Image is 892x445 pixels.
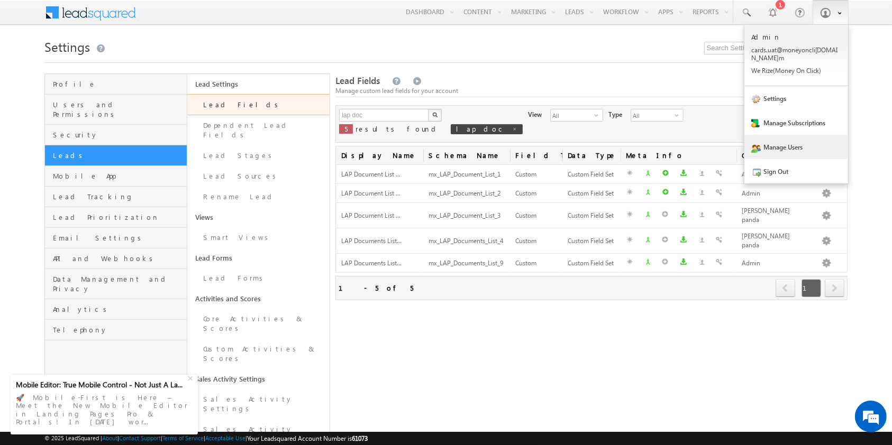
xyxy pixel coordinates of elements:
[53,171,184,181] span: Mobile App
[744,159,848,183] a: Sign Out
[14,98,193,317] textarea: Type your message and hit 'Enter'
[429,188,505,199] div: mx_LAP_Document_List_2
[742,231,801,251] div: [PERSON_NAME] panda
[621,146,736,164] span: Meta Info
[45,125,187,145] a: Security
[187,187,330,207] a: Rename Lead
[16,390,193,429] div: 🚀 Mobile-First is Here – Meet the New Mobile Editor in Landing Pages Pro & Portals! In [DATE] wor...
[742,258,801,269] div: Admin
[510,146,562,164] span: Field Type
[825,280,844,297] a: next
[551,109,594,121] span: All
[751,32,841,41] p: Admin
[185,371,198,384] div: +
[515,169,557,180] div: Custom
[187,339,330,369] a: Custom Activities & Scores
[174,5,199,31] div: Minimize live chat window
[187,268,330,289] a: Lead Forms
[119,434,161,441] a: Contact Support
[336,146,423,164] span: Display Name
[562,146,621,164] span: Data Type
[594,112,603,118] span: select
[825,279,844,297] span: next
[751,46,841,62] p: cards .uat@ money oncli [DOMAIN_NAME] m
[205,434,245,441] a: Acceptable Use
[162,434,204,441] a: Terms of Service
[515,258,557,269] div: Custom
[335,75,380,87] span: Lead Fields
[187,369,330,389] a: Sales Activity Settings
[341,259,402,267] span: LAP Documents List...
[675,112,683,118] span: select
[704,42,848,54] input: Search Settings
[742,169,801,180] div: Admin
[429,258,505,269] div: mx_LAP_Documents_List_9
[45,228,187,248] a: Email Settings
[53,304,184,314] span: Analytics
[187,309,330,339] a: Core Activities & Scores
[744,86,848,110] a: Settings
[744,110,848,135] a: Manage Subscriptions
[341,237,402,245] span: LAP Documents List...
[53,254,184,263] span: API and Webhooks
[187,94,330,115] a: Lead Fields
[187,248,330,268] a: Lead Forms
[187,389,330,419] a: Sales Activity Settings
[744,25,848,86] a: Admin cards.uat@moneyoncli[DOMAIN_NAME]m We Rize(Money On Click)
[744,135,848,159] a: Manage Users
[45,166,187,187] a: Mobile App
[742,206,801,226] div: [PERSON_NAME] panda
[429,169,505,180] div: mx_LAP_Document_List_1
[16,380,186,390] div: Mobile Editor: True Mobile Control - Not Just A La...
[568,188,615,199] div: Custom Field Set
[742,188,801,199] div: Admin
[187,145,330,166] a: Lead Stages
[55,55,178,69] div: Chat with us now
[429,210,505,221] div: mx_LAP_Document_List_3
[187,166,330,187] a: Lead Sources
[341,211,401,219] span: LAP Document List ...
[45,269,187,299] a: Data Management and Privacy
[432,112,438,117] img: Search
[515,188,557,199] div: Custom
[631,109,675,121] span: All
[144,326,192,340] em: Start Chat
[341,170,401,178] span: LAP Document List ...
[776,280,796,297] a: prev
[53,130,184,140] span: Security
[45,95,187,125] a: Users and Permissions
[187,227,330,248] a: Smart Views
[568,210,615,221] div: Custom Field Set
[247,434,368,442] span: Your Leadsquared Account Number is
[53,325,184,335] span: Telephony
[45,74,187,95] a: Profile
[45,248,187,269] a: API and Webhooks
[802,279,821,297] span: 1
[515,236,557,247] div: Custom
[429,236,505,247] div: mx_LAP_Documents_List_4
[53,79,184,89] span: Profile
[44,433,368,443] span: © 2025 LeadSquared | | | | |
[45,320,187,340] a: Telephony
[568,169,615,180] div: Custom Field Set
[44,38,90,55] span: Settings
[344,124,348,133] span: 5
[45,299,187,320] a: Analytics
[568,236,615,247] div: Custom Field Set
[102,434,117,441] a: About
[335,86,847,96] div: Manage custom lead fields for your account
[45,145,187,166] a: Leads
[18,55,44,69] img: d_60004797649_company_0_60004797649
[356,124,440,133] span: results found
[53,274,184,293] span: Data Management and Privacy
[456,124,507,133] span: lap doc
[608,109,622,119] div: Type
[187,207,330,227] a: Views
[776,279,795,297] span: prev
[528,109,542,119] div: View
[515,210,557,221] div: Custom
[568,258,615,269] div: Custom Field Set
[352,434,368,442] span: 61073
[751,67,841,75] p: We Rize( Money On Click )
[53,233,184,243] span: Email Settings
